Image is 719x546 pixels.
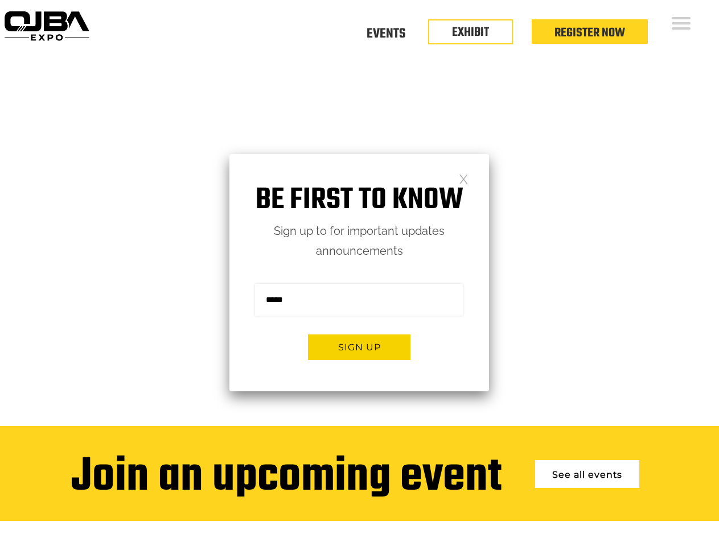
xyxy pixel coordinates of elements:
[229,183,489,218] h1: Be first to know
[554,23,625,43] a: Register Now
[71,452,502,504] div: Join an upcoming event
[308,334,410,360] button: Sign up
[535,460,639,488] a: See all events
[452,23,489,42] a: EXHIBIT
[459,173,469,183] a: Close
[229,221,489,261] p: Sign up to for important updates announcements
